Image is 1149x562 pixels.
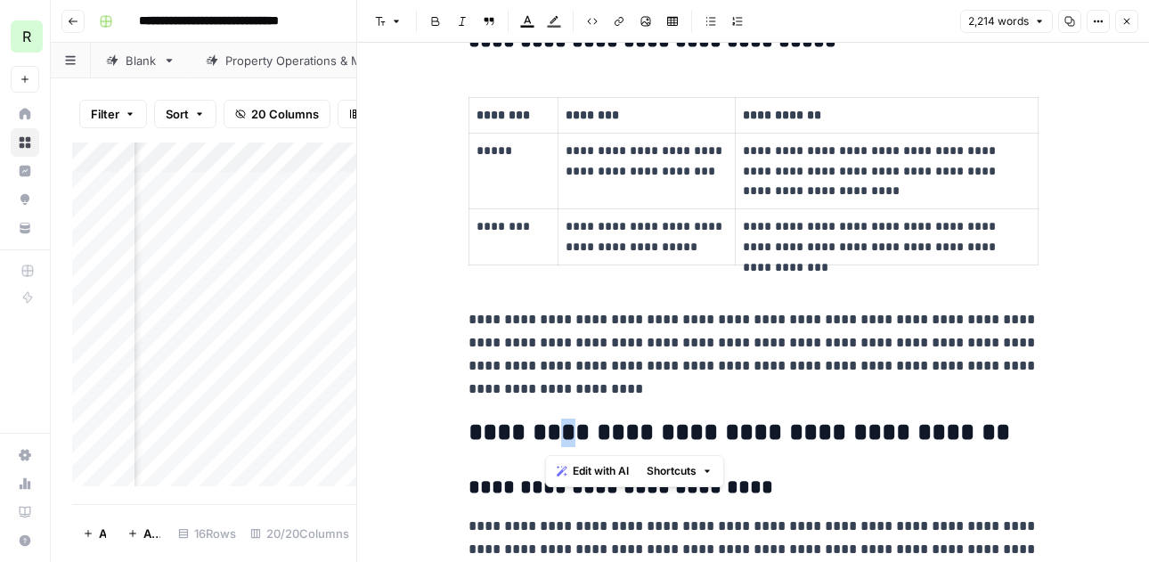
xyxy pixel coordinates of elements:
[960,10,1053,33] button: 2,214 words
[79,100,147,128] button: Filter
[191,43,460,78] a: Property Operations & Maintenance
[91,43,191,78] a: Blank
[126,52,156,69] div: Blank
[11,14,39,59] button: Workspace: Re-Leased
[647,463,697,479] span: Shortcuts
[91,105,119,123] span: Filter
[143,525,160,542] span: Add 10 Rows
[117,519,171,548] button: Add 10 Rows
[171,519,243,548] div: 16 Rows
[11,214,39,242] a: Your Data
[99,525,106,542] span: Add Row
[243,519,356,548] div: 20/20 Columns
[550,460,636,483] button: Edit with AI
[154,100,216,128] button: Sort
[11,441,39,469] a: Settings
[11,157,39,185] a: Insights
[22,26,31,47] span: R
[166,105,189,123] span: Sort
[224,100,330,128] button: 20 Columns
[225,52,425,69] div: Property Operations & Maintenance
[573,463,629,479] span: Edit with AI
[11,469,39,498] a: Usage
[251,105,319,123] span: 20 Columns
[11,100,39,128] a: Home
[11,128,39,157] a: Browse
[640,460,720,483] button: Shortcuts
[72,519,117,548] button: Add Row
[11,185,39,214] a: Opportunities
[968,13,1029,29] span: 2,214 words
[11,526,39,555] button: Help + Support
[11,498,39,526] a: Learning Hub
